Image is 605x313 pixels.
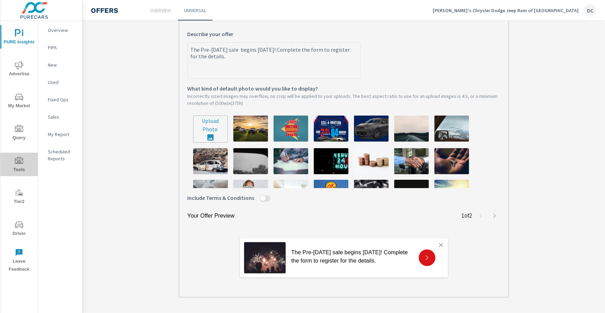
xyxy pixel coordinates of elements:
[48,131,77,138] p: My Report
[38,94,82,105] div: Fixed Ops
[2,189,36,206] span: Tier2
[434,148,469,174] img: description
[433,7,579,14] p: [PERSON_NAME]'s Chrysler Dodge Jeep Ram of [GEOGRAPHIC_DATA]
[274,148,308,174] img: description
[48,96,77,103] p: Fixed Ops
[188,93,500,107] p: Incorrectly sized images may overflow, no crop will be applied to your uploads. The best aspect r...
[434,180,469,206] img: description
[314,148,348,174] img: description
[2,248,36,273] span: Leave Feedback
[38,60,82,70] div: New
[434,116,469,142] img: description
[244,242,286,273] img: fireworks
[38,129,82,139] div: My Report
[193,148,228,174] img: description
[2,29,36,46] span: PURE Insights
[2,157,36,174] span: Tools
[48,113,77,120] p: Sales
[150,7,171,14] p: Overview
[38,77,82,87] div: Used
[2,221,36,238] span: Driver
[394,116,429,142] img: description
[2,93,36,110] span: My Market
[48,44,77,51] p: PIPA
[48,61,77,68] p: New
[193,180,228,206] img: description
[188,84,318,93] span: What kind of default photo would you like to display?
[48,79,77,86] p: Used
[184,7,206,14] p: Universal
[188,212,235,220] p: Your Offer Preview
[38,42,82,53] div: PIPA
[38,112,82,122] div: Sales
[38,146,82,164] div: Scheduled Reports
[48,27,77,34] p: Overview
[291,248,413,265] p: The Pre-[DATE] sale begins [DATE]! Complete the form to register for the details.
[188,194,254,202] span: Include Terms & Conditions
[461,212,473,220] p: 1 of 2
[394,148,429,174] img: description
[48,148,77,162] p: Scheduled Reports
[354,148,389,174] img: description
[233,180,268,206] img: description
[354,116,389,142] img: description
[91,6,118,15] h4: Offers
[188,30,234,38] span: Describe your offer
[314,180,348,206] img: description
[314,116,348,142] img: description
[0,21,38,276] div: nav menu
[354,180,389,206] img: description
[394,180,429,206] img: description
[274,116,308,142] img: description
[233,148,268,174] img: description
[274,180,308,206] img: description
[233,116,268,142] img: description
[2,125,36,142] span: Query
[260,195,266,202] button: Include Terms & Conditions
[2,61,36,78] span: Advertise
[188,44,361,78] textarea: Describe your offer
[584,4,597,17] div: DC
[38,25,82,35] div: Overview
